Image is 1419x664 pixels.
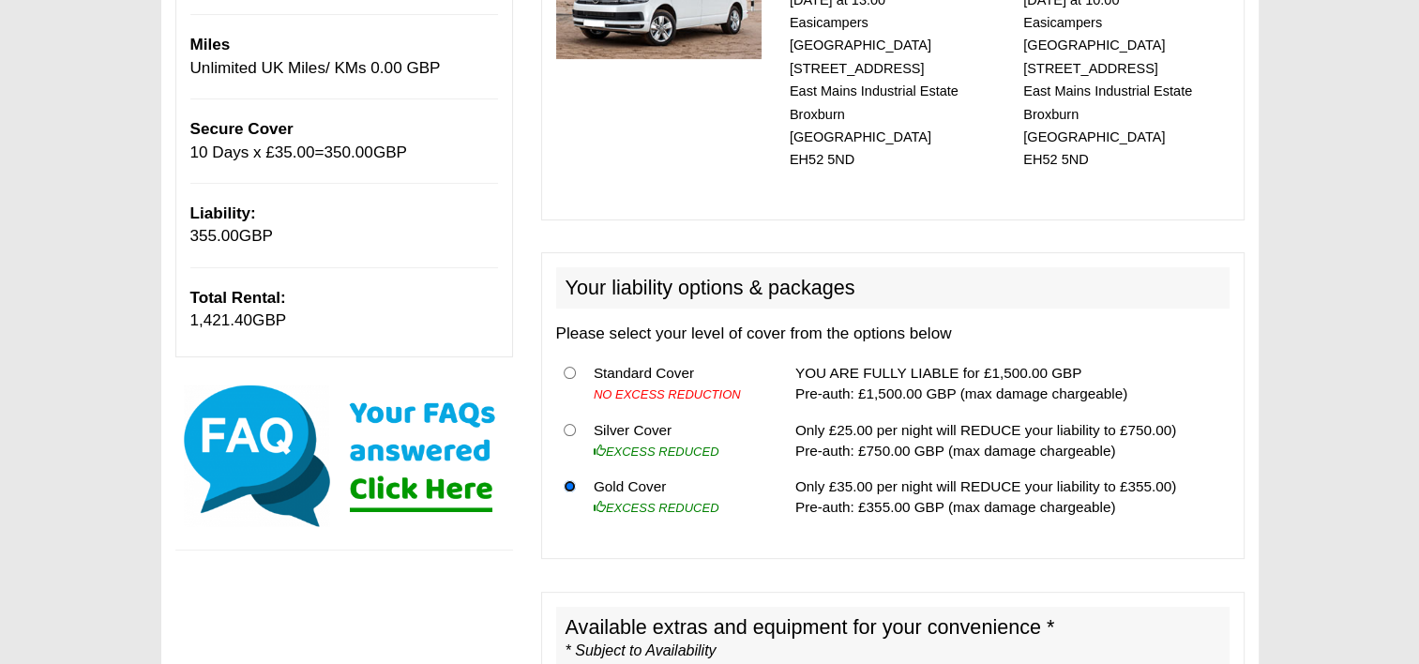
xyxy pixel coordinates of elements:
p: GBP [190,203,498,249]
i: * Subject to Availability [566,642,717,658]
i: NO EXCESS REDUCTION [594,387,741,401]
span: 350.00 [325,143,373,161]
h2: Your liability options & packages [556,267,1230,309]
p: Unlimited UK Miles/ KMs 0.00 GBP [190,34,498,80]
p: Please select your level of cover from the options below [556,323,1230,345]
span: Secure Cover [190,120,294,138]
img: Click here for our most common FAQs [175,381,513,531]
td: Only £25.00 per night will REDUCE your liability to £750.00) Pre-auth: £750.00 GBP (max damage ch... [788,412,1230,469]
i: EXCESS REDUCED [594,501,719,515]
b: Miles [190,36,231,53]
b: Liability: [190,204,256,222]
p: 10 Days x £ = GBP [190,118,498,164]
td: Silver Cover [586,412,766,469]
i: EXCESS REDUCED [594,445,719,459]
span: 35.00 [275,143,315,161]
td: YOU ARE FULLY LIABLE for £1,500.00 GBP Pre-auth: £1,500.00 GBP (max damage chargeable) [788,355,1230,413]
td: Gold Cover [586,469,766,525]
span: 355.00 [190,227,239,245]
span: 1,421.40 [190,311,253,329]
b: Total Rental: [190,289,286,307]
td: Only £35.00 per night will REDUCE your liability to £355.00) Pre-auth: £355.00 GBP (max damage ch... [788,469,1230,525]
td: Standard Cover [586,355,766,413]
p: GBP [190,287,498,333]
